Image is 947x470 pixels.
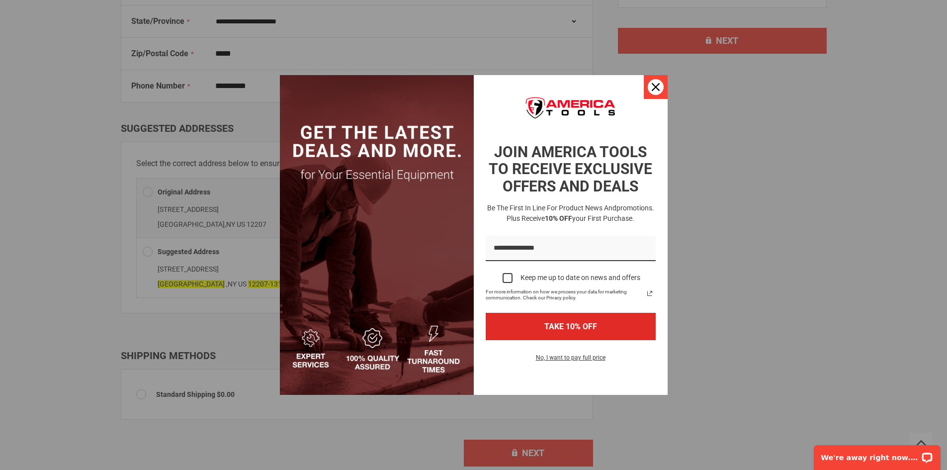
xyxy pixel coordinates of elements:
a: Read our Privacy Policy [644,287,656,299]
iframe: LiveChat chat widget [807,439,947,470]
h3: Be the first in line for product news and [484,203,658,224]
strong: 10% OFF [545,214,572,222]
svg: link icon [644,287,656,299]
span: For more information on how we process your data for marketing communication. Check our Privacy p... [486,289,644,301]
button: No, I want to pay full price [528,352,613,369]
button: TAKE 10% OFF [486,313,656,340]
input: Email field [486,236,656,261]
div: Keep me up to date on news and offers [520,274,640,282]
button: Close [644,75,668,99]
strong: JOIN AMERICA TOOLS TO RECEIVE EXCLUSIVE OFFERS AND DEALS [489,143,652,195]
svg: close icon [652,83,660,91]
